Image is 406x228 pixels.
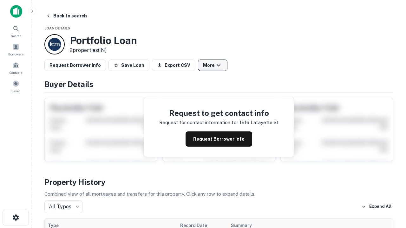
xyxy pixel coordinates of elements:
iframe: Chat Widget [374,157,406,187]
h4: Property History [44,176,393,188]
div: All Types [44,200,82,213]
a: Contacts [2,59,30,76]
span: Contacts [10,70,22,75]
span: Loan Details [44,26,70,30]
a: Search [2,22,30,40]
button: Back to search [43,10,89,22]
a: Saved [2,78,30,95]
h4: Buyer Details [44,79,393,90]
p: Request for contact information for [159,119,238,126]
span: Saved [11,88,21,93]
p: 2 properties (IN) [70,47,137,54]
button: Save Loan [108,60,149,71]
p: Combined view of all mortgages and transfers for this property. Click any row to expand details. [44,190,393,198]
button: Export CSV [152,60,195,71]
button: Request Borrower Info [186,131,252,147]
img: capitalize-icon.png [10,5,22,18]
button: Request Borrower Info [44,60,106,71]
span: Search [11,33,21,38]
button: More [198,60,227,71]
p: 1516 lafayette st [239,119,278,126]
h3: Portfolio Loan [70,35,137,47]
a: Borrowers [2,41,30,58]
span: Borrowers [8,52,23,57]
button: Expand All [360,202,393,212]
h4: Request to get contact info [159,107,278,119]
